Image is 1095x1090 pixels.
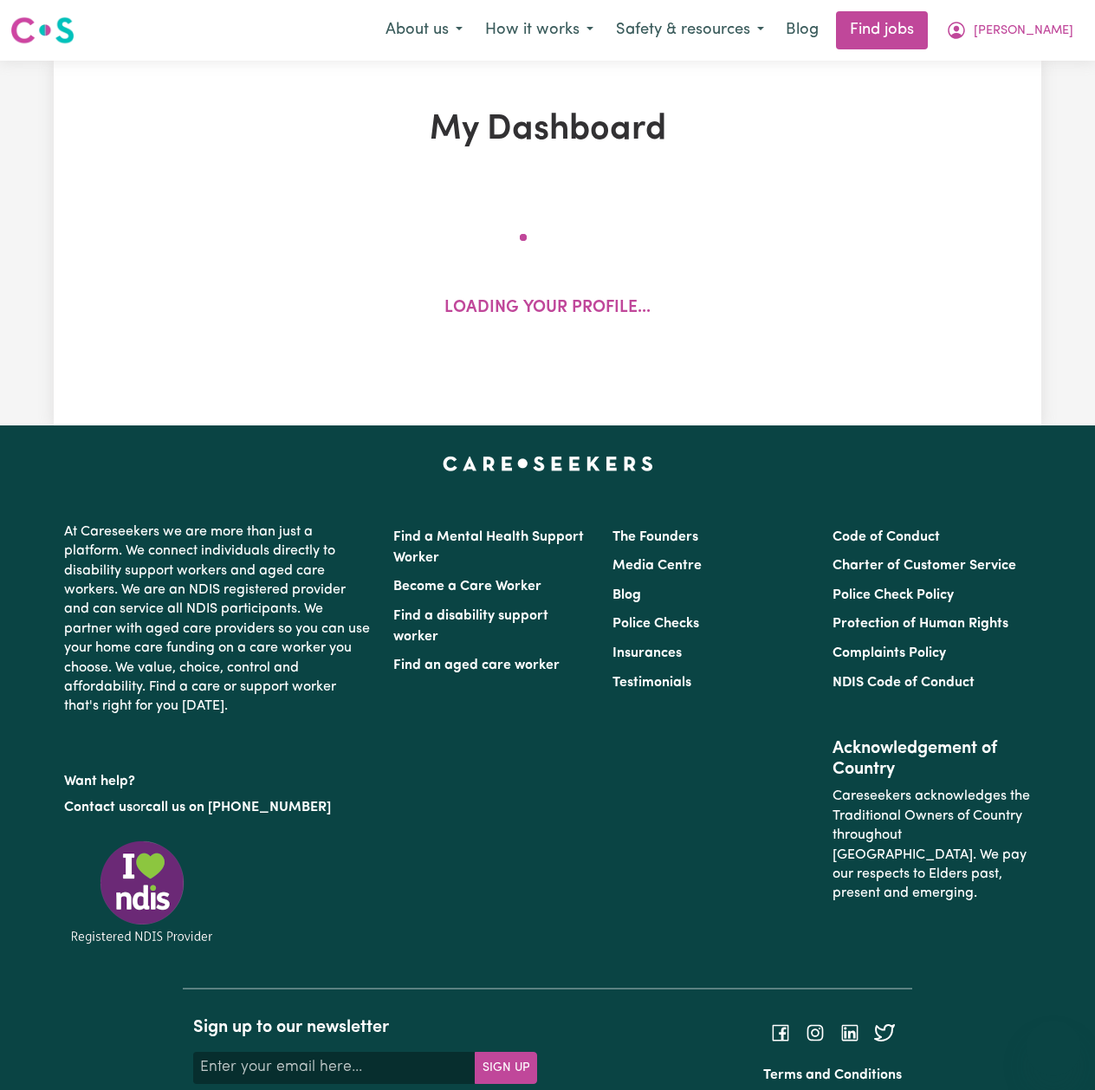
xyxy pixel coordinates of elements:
a: Find an aged care worker [393,659,560,672]
a: Insurances [612,646,682,660]
a: Follow Careseekers on Instagram [805,1025,826,1039]
button: How it works [474,12,605,49]
button: Safety & resources [605,12,775,49]
a: Careseekers logo [10,10,75,50]
a: Protection of Human Rights [833,617,1008,631]
a: Blog [775,11,829,49]
a: Contact us [64,801,133,814]
h2: Acknowledgement of Country [833,738,1031,780]
a: Blog [612,588,641,602]
a: Find a disability support worker [393,609,548,644]
a: Become a Care Worker [393,580,541,594]
img: Careseekers logo [10,15,75,46]
p: Want help? [64,765,373,791]
button: Subscribe [475,1052,537,1083]
a: Find jobs [836,11,928,49]
span: [PERSON_NAME] [974,22,1073,41]
a: Find a Mental Health Support Worker [393,530,584,565]
a: Follow Careseekers on Facebook [770,1025,791,1039]
a: Follow Careseekers on LinkedIn [839,1025,860,1039]
p: Loading your profile... [444,296,651,321]
h2: Sign up to our newsletter [193,1017,537,1038]
p: Careseekers acknowledges the Traditional Owners of Country throughout [GEOGRAPHIC_DATA]. We pay o... [833,780,1031,910]
h1: My Dashboard [229,109,866,151]
a: Follow Careseekers on Twitter [874,1025,895,1039]
img: Registered NDIS provider [64,838,220,946]
button: About us [374,12,474,49]
a: Complaints Policy [833,646,946,660]
a: Testimonials [612,676,691,690]
input: Enter your email here... [193,1052,476,1083]
a: The Founders [612,530,698,544]
p: or [64,791,373,824]
iframe: Button to launch messaging window [1026,1021,1081,1076]
a: Charter of Customer Service [833,559,1016,573]
a: Terms and Conditions [763,1068,902,1082]
a: call us on [PHONE_NUMBER] [146,801,331,814]
a: Police Check Policy [833,588,954,602]
a: Media Centre [612,559,702,573]
a: Police Checks [612,617,699,631]
a: NDIS Code of Conduct [833,676,975,690]
a: Careseekers home page [443,457,653,470]
p: At Careseekers we are more than just a platform. We connect individuals directly to disability su... [64,516,373,723]
button: My Account [935,12,1085,49]
a: Code of Conduct [833,530,940,544]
